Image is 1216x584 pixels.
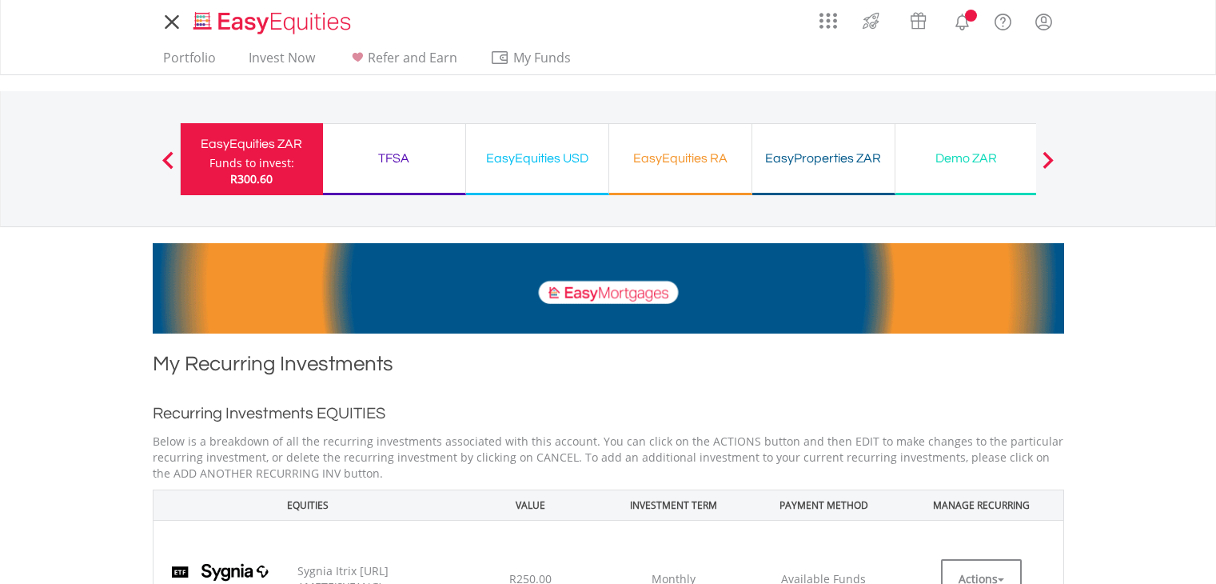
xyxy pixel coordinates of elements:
th: EQUITIES [153,490,462,520]
span: R300.60 [230,171,273,186]
div: TFSA [333,147,456,170]
a: Home page [187,4,357,36]
a: Vouchers [895,4,942,34]
a: AppsGrid [809,4,847,30]
span: Refer and Earn [368,49,457,66]
a: Portfolio [157,50,222,74]
span: My Funds [490,47,595,68]
button: Previous [152,159,184,175]
div: EasyEquities RA [619,147,742,170]
h1: My Recurring Investments [153,350,1064,386]
img: EasyEquities_Logo.png [190,10,357,36]
img: vouchers-v2.svg [905,8,931,34]
a: My Profile [1023,4,1064,39]
button: Next [1032,159,1064,175]
img: thrive-v2.svg [858,8,884,34]
a: FAQ's and Support [983,4,1023,36]
th: MANAGE RECURRING [899,490,1063,520]
div: Demo ZAR [905,147,1028,170]
a: Notifications [942,4,983,36]
p: Below is a breakdown of all the recurring investments associated with this account. You can click... [153,434,1064,482]
div: Funds to invest: [209,155,294,171]
th: PAYMENT METHOD [748,490,900,520]
img: EasyMortage Promotion Banner [153,243,1064,334]
div: EasyEquities ZAR [190,133,313,155]
div: EasyEquities USD [476,147,599,170]
a: Refer and Earn [341,50,464,74]
th: INVESTMENT TERM [599,490,748,520]
img: grid-menu-icon.svg [819,12,837,30]
a: Invest Now [242,50,321,74]
h2: Recurring Investments EQUITIES [153,402,1064,426]
th: VALUE [462,490,599,520]
div: EasyProperties ZAR [762,147,885,170]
